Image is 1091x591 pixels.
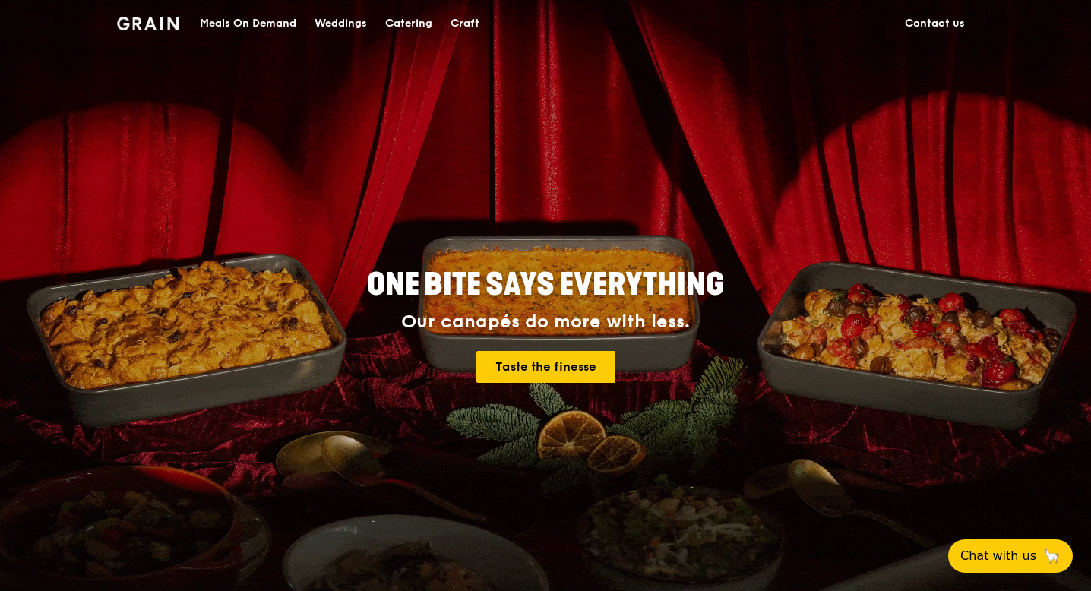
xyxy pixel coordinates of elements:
[272,311,819,333] div: Our canapés do more with less.
[896,1,974,46] a: Contact us
[451,1,479,46] div: Craft
[476,351,615,383] a: Taste the finesse
[960,547,1036,565] span: Chat with us
[1042,547,1061,565] span: 🦙
[367,267,724,303] span: ONE BITE SAYS EVERYTHING
[441,1,489,46] a: Craft
[305,1,376,46] a: Weddings
[315,1,367,46] div: Weddings
[117,17,179,30] img: Grain
[376,1,441,46] a: Catering
[385,1,432,46] div: Catering
[948,539,1073,573] button: Chat with us🦙
[200,1,296,46] div: Meals On Demand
